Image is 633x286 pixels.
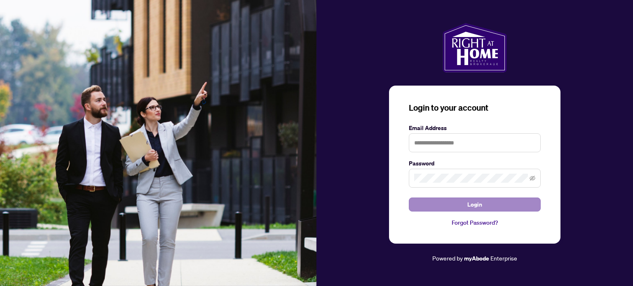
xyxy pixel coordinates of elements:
span: Powered by [432,254,463,262]
span: Login [467,198,482,211]
label: Email Address [409,123,541,133]
span: Enterprise [490,254,517,262]
a: Forgot Password? [409,218,541,227]
span: eye-invisible [530,175,535,181]
a: myAbode [464,254,489,263]
button: Login [409,198,541,212]
h3: Login to your account [409,102,541,114]
img: ma-logo [443,23,506,72]
label: Password [409,159,541,168]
